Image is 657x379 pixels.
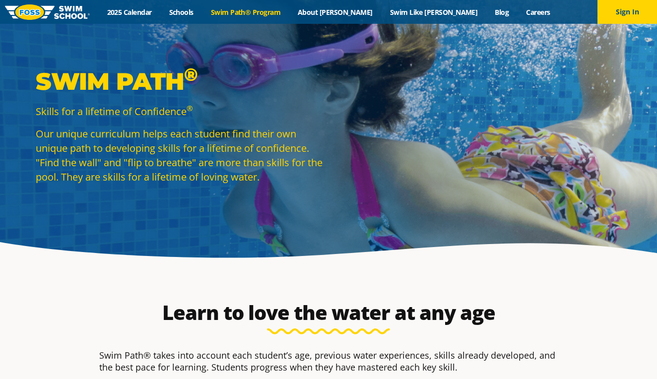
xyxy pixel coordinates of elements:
a: 2025 Calendar [98,7,160,17]
a: Swim Path® Program [202,7,289,17]
h2: Learn to love the water at any age [94,301,563,324]
a: Swim Like [PERSON_NAME] [381,7,486,17]
p: Our unique curriculum helps each student find their own unique path to developing skills for a li... [36,126,324,184]
img: FOSS Swim School Logo [5,4,90,20]
a: About [PERSON_NAME] [289,7,382,17]
a: Schools [160,7,202,17]
sup: ® [187,103,193,113]
p: Swim Path [36,66,324,96]
sup: ® [184,63,197,85]
p: Skills for a lifetime of Confidence [36,104,324,119]
p: Swim Path® takes into account each student’s age, previous water experiences, skills already deve... [99,349,558,373]
a: Blog [486,7,518,17]
a: Careers [518,7,559,17]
